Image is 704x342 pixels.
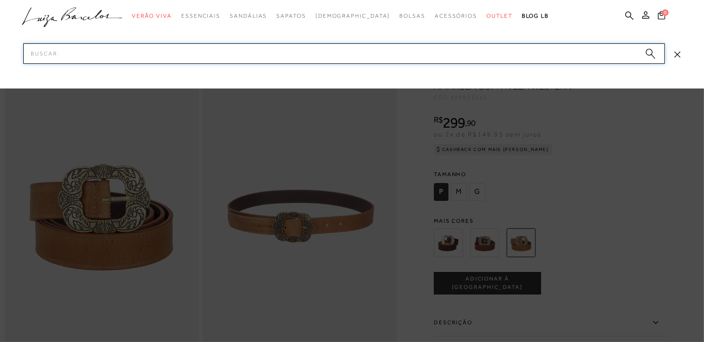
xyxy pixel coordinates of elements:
a: categoryNavScreenReaderText [486,7,513,25]
input: Buscar. [23,43,665,64]
span: Outlet [486,13,513,19]
a: categoryNavScreenReaderText [399,7,425,25]
span: Sapatos [276,13,306,19]
button: 0 [655,10,668,23]
a: categoryNavScreenReaderText [230,7,267,25]
span: Verão Viva [132,13,172,19]
span: BLOG LB [522,13,549,19]
a: categoryNavScreenReaderText [181,7,220,25]
span: Sandálias [230,13,267,19]
a: BLOG LB [522,7,549,25]
a: categoryNavScreenReaderText [435,7,477,25]
a: noSubCategoriesText [315,7,390,25]
span: 0 [662,9,669,16]
span: Acessórios [435,13,477,19]
span: Bolsas [399,13,425,19]
a: categoryNavScreenReaderText [276,7,306,25]
a: categoryNavScreenReaderText [132,7,172,25]
span: [DEMOGRAPHIC_DATA] [315,13,390,19]
span: Essenciais [181,13,220,19]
